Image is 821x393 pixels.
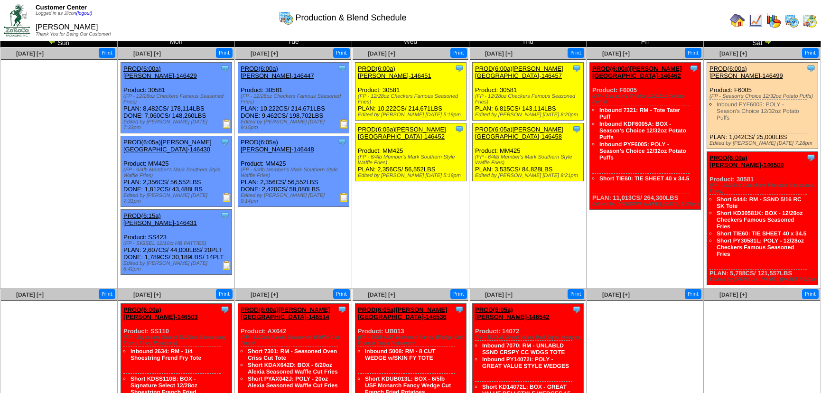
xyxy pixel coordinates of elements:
[123,335,232,346] div: (FP - Signature Select 12/28oz Shoestring Frend Fried Potatoes)
[730,13,745,28] img: home.gif
[689,64,699,73] img: Tooltip
[599,175,689,182] a: Short TIE60: TIE SHEET 40 x 34.5
[133,291,161,298] a: [DATE] [+]
[599,141,686,161] a: Inbound PYF6005: POLY - Season's Choice 12/32oz Potato Puffs
[475,65,563,79] a: PROD(6:00a)[PERSON_NAME][GEOGRAPHIC_DATA]-146457
[123,212,197,226] a: PROD(6:15a)[PERSON_NAME]-146431
[802,48,819,58] button: Print
[709,154,784,168] a: PROD(6:00a)[PERSON_NAME]-146500
[717,237,804,257] a: Short PY30581L: POLY - 12/28oz Checkers Famous Seasoned Fries
[251,50,278,57] a: [DATE] [+]
[123,65,197,79] a: PROD(6:00a)[PERSON_NAME]-146429
[482,342,565,356] a: Inbound 7070: RM - UNLABLD SSND CRSPY CC WDGS TOTE
[121,136,232,207] div: Product: MM425 PLAN: 2,356CS / 56,552LBS DONE: 1,812CS / 43,488LBS
[592,94,700,105] div: (FP - Season's Choice 12/32oz Potato Puffs)
[216,289,233,299] button: Print
[123,119,232,131] div: Edited by [PERSON_NAME] [DATE] 7:33pm
[76,11,93,16] a: (logout)
[358,94,466,105] div: (FP - 12/28oz Checkers Famous Seasoned Fries)
[241,139,314,153] a: PROD(6:05a)[PERSON_NAME]-146448
[36,4,87,11] span: Customer Center
[123,306,198,320] a: PROD(6:00a)[PERSON_NAME]-146503
[339,193,349,202] img: Production Report
[572,64,581,73] img: Tooltip
[358,335,466,346] div: (FP - 6/5lb USF Monarch Fancy Wedge Cut French Fried Potatoes)
[358,126,446,140] a: PROD(6:05a)[PERSON_NAME][GEOGRAPHIC_DATA]-146452
[241,65,314,79] a: PROD(6:00a)[PERSON_NAME]-146447
[368,291,395,298] a: [DATE] [+]
[572,305,581,314] img: Tooltip
[339,119,349,129] img: Production Report
[599,107,680,120] a: Inbound 7321: RM - Tote Tater Puff
[475,154,583,166] div: (FP - 6/4lb Member's Mark Southern Style Waffle Fries)
[806,153,816,162] img: Tooltip
[709,183,818,194] div: (FP - 12/28oz Checkers Famous Seasoned Fries)
[220,305,230,314] img: Tooltip
[709,140,818,146] div: Edited by [PERSON_NAME] [DATE] 7:28pm
[355,63,466,121] div: Product: 30581 PLAN: 10,222CS / 214,671LBS
[337,305,347,314] img: Tooltip
[784,13,799,28] img: calendarprod.gif
[99,48,115,58] button: Print
[248,348,337,361] a: Short 7301: RM - Seasoned Oven Criss Cut Tote
[220,137,230,147] img: Tooltip
[568,48,584,58] button: Print
[220,64,230,73] img: Tooltip
[123,94,232,105] div: (FP - 12/28oz Checkers Famous Seasoned Fries)
[358,65,431,79] a: PROD(6:00a)[PERSON_NAME]-146451
[216,48,233,58] button: Print
[123,241,232,246] div: (FP - SIGSEL 12/10ct HB PATTIES)
[358,154,466,166] div: (FP - 6/4lb Member's Mark Southern Style Waffle Fries)
[241,167,349,178] div: (FP - 6/4lb Member's Mark Southern Style Waffle Fries)
[123,261,232,272] div: Edited by [PERSON_NAME] [DATE] 8:42pm
[333,289,350,299] button: Print
[251,291,278,298] a: [DATE] [+]
[16,50,44,57] a: [DATE] [+]
[238,63,349,133] div: Product: 30581 PLAN: 10,222CS / 214,671LBS DONE: 9,462CS / 198,702LBS
[485,291,513,298] span: [DATE] [+]
[602,291,630,298] span: [DATE] [+]
[241,335,349,346] div: (FP - 6/20oz Alexia Seasoned Waffle Cut Fries)
[241,119,349,131] div: Edited by [PERSON_NAME] [DATE] 9:15pm
[568,289,584,299] button: Print
[455,124,464,134] img: Tooltip
[590,63,701,210] div: Product: F6005 PLAN: 11,013CS / 264,300LBS
[295,13,406,23] span: Production & Blend Schedule
[358,173,466,178] div: Edited by [PERSON_NAME] [DATE] 5:19pm
[133,50,161,57] a: [DATE] [+]
[99,289,115,299] button: Print
[707,152,818,285] div: Product: 30581 PLAN: 5,788CS / 121,557LBS
[222,119,232,129] img: Production Report
[685,48,701,58] button: Print
[121,63,232,133] div: Product: 30581 PLAN: 8,482CS / 178,114LBS DONE: 7,060CS / 148,260LBS
[248,362,338,375] a: Short KDAX642D: BOX - 6/20oz Alexia Seasoned Waffle Cut Fries
[717,230,806,237] a: Short TIE60: TIE SHEET 40 x 34.5
[717,210,802,230] a: Short KD30581K: BOX - 12/28oz Checkers Famous Seasoned Fries
[482,356,569,369] a: Inbound PY14072i: POLY - GREAT VALUE STYLE WEDGES
[238,136,349,207] div: Product: MM425 PLAN: 2,356CS / 56,552LBS DONE: 2,420CS / 58,080LBS
[602,50,630,57] a: [DATE] [+]
[241,306,330,320] a: PROD(6:00a)[PERSON_NAME][GEOGRAPHIC_DATA]-146514
[358,306,448,320] a: PROD(6:05a)[PERSON_NAME][GEOGRAPHIC_DATA]-146536
[337,64,347,73] img: Tooltip
[123,193,232,204] div: Edited by [PERSON_NAME] [DATE] 7:31pm
[806,64,816,73] img: Tooltip
[279,10,294,25] img: calendarprod.gif
[766,13,781,28] img: graph.gif
[719,50,747,57] a: [DATE] [+]
[121,210,232,275] div: Product: SS423 PLAN: 2,607CS / 44,000LBS / 20PLT DONE: 1,789CS / 30,189LBS / 14PLT
[473,63,584,121] div: Product: 30581 PLAN: 6,815CS / 143,114LBS
[358,112,466,118] div: Edited by [PERSON_NAME] [DATE] 5:19pm
[592,65,682,79] a: PROD(6:00a)[PERSON_NAME][GEOGRAPHIC_DATA]-146462
[4,4,30,36] img: ZoRoCo_Logo(Green%26Foil)%20jpg.webp
[592,201,700,207] div: Edited by [PERSON_NAME] [DATE] 8:26pm
[748,13,763,28] img: line_graph.gif
[16,291,44,298] a: [DATE] [+]
[473,123,584,181] div: Product: MM425 PLAN: 3,535CS / 84,828LBS
[368,50,395,57] a: [DATE] [+]
[365,348,436,361] a: Inbound 5008: RM - 8 CUT WEDGE w/SKIN FY TOTE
